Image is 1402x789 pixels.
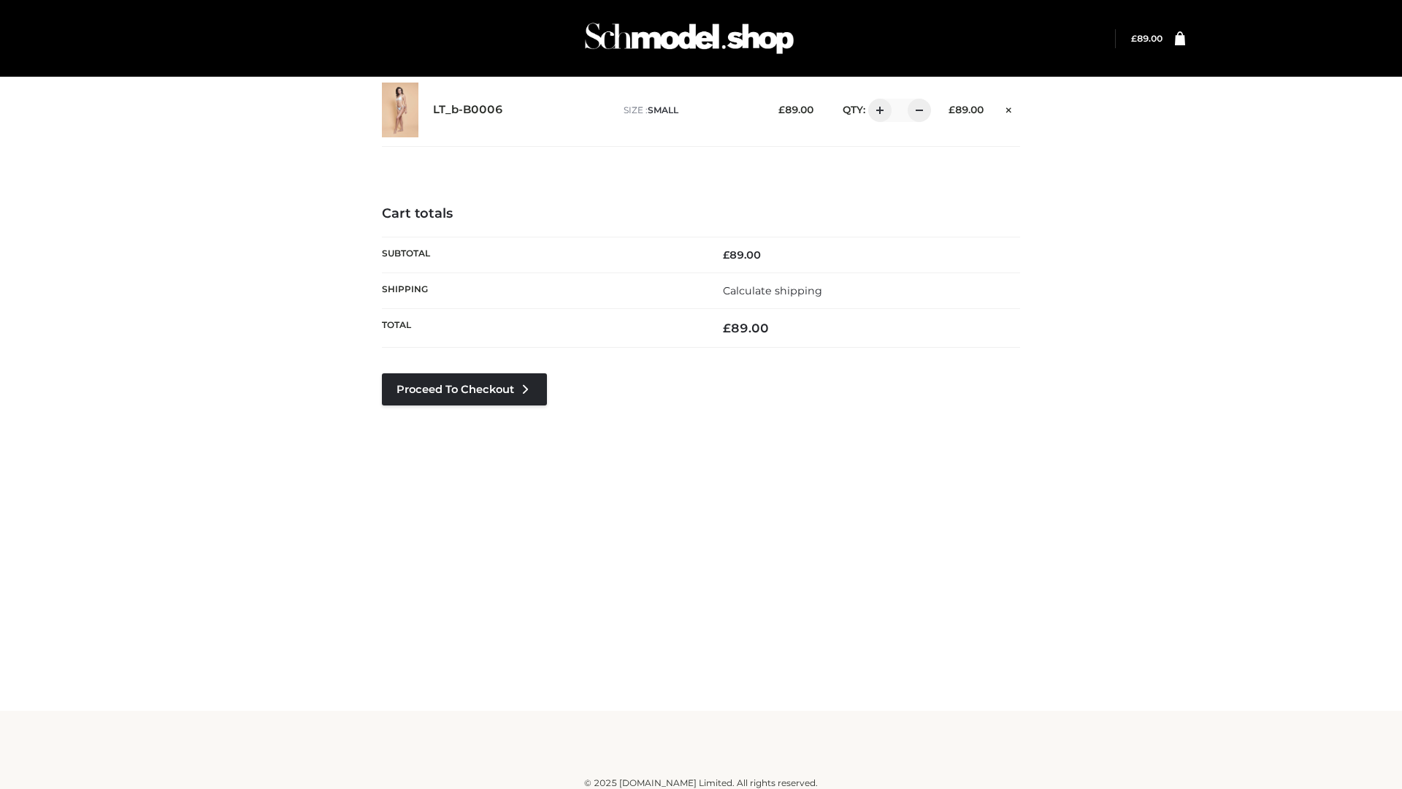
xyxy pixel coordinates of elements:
th: Shipping [382,272,701,308]
h4: Cart totals [382,206,1020,222]
span: £ [723,248,729,262]
bdi: 89.00 [778,104,813,115]
bdi: 89.00 [1131,33,1162,44]
div: QTY: [828,99,926,122]
span: £ [778,104,785,115]
img: Schmodel Admin 964 [580,9,799,67]
th: Total [382,309,701,348]
span: £ [1131,33,1137,44]
p: size : [624,104,756,117]
a: Proceed to Checkout [382,373,547,405]
a: Calculate shipping [723,284,822,297]
bdi: 89.00 [949,104,984,115]
a: Remove this item [998,99,1020,118]
span: £ [723,321,731,335]
bdi: 89.00 [723,321,769,335]
a: £89.00 [1131,33,1162,44]
th: Subtotal [382,237,701,272]
span: SMALL [648,104,678,115]
bdi: 89.00 [723,248,761,262]
a: LT_b-B0006 [433,103,503,117]
span: £ [949,104,955,115]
